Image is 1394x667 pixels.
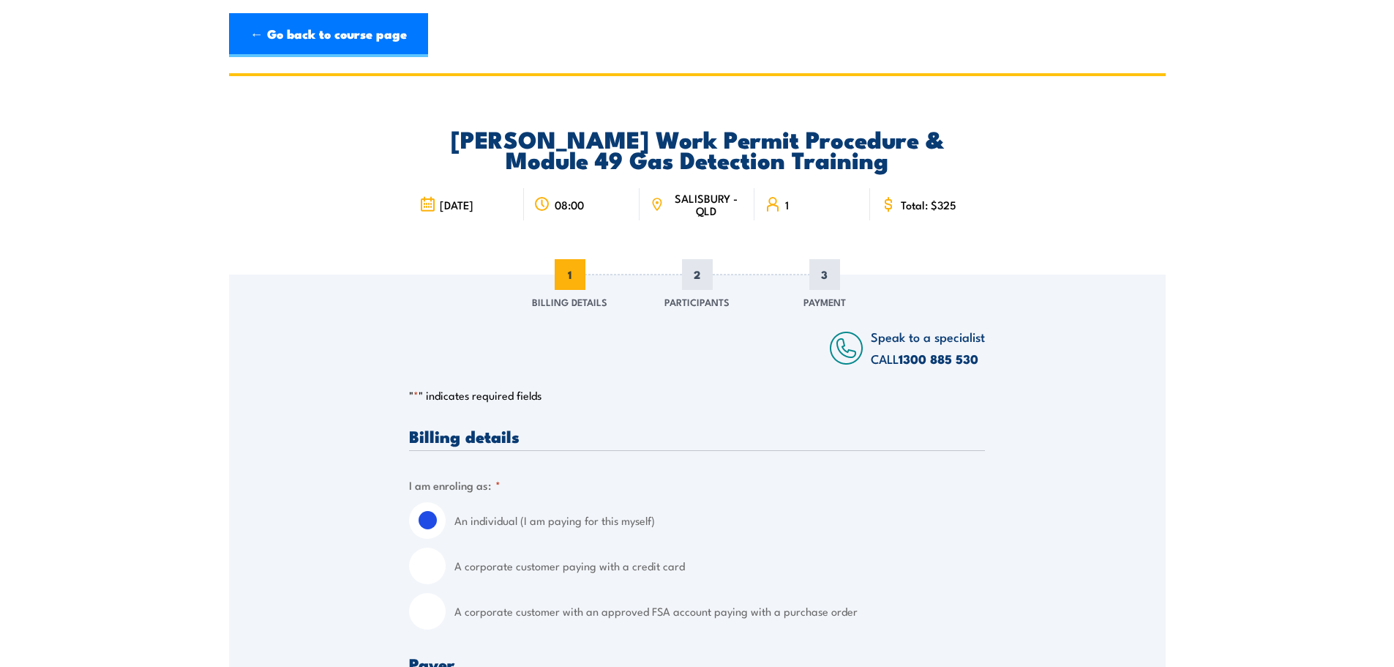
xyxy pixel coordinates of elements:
[682,259,713,290] span: 2
[229,13,428,57] a: ← Go back to course page
[454,548,985,584] label: A corporate customer paying with a credit card
[664,294,730,309] span: Participants
[785,198,789,211] span: 1
[440,198,473,211] span: [DATE]
[803,294,846,309] span: Payment
[409,428,985,444] h3: Billing details
[555,198,584,211] span: 08:00
[532,294,607,309] span: Billing Details
[901,198,956,211] span: Total: $325
[809,259,840,290] span: 3
[409,128,985,169] h2: [PERSON_NAME] Work Permit Procedure & Module 49 Gas Detection Training
[454,593,985,630] label: A corporate customer with an approved FSA account paying with a purchase order
[871,327,985,368] span: Speak to a specialist CALL
[668,192,744,217] span: SALISBURY - QLD
[409,388,985,403] p: " " indicates required fields
[899,349,978,368] a: 1300 885 530
[409,477,501,493] legend: I am enroling as:
[555,259,585,290] span: 1
[454,502,985,539] label: An individual (I am paying for this myself)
